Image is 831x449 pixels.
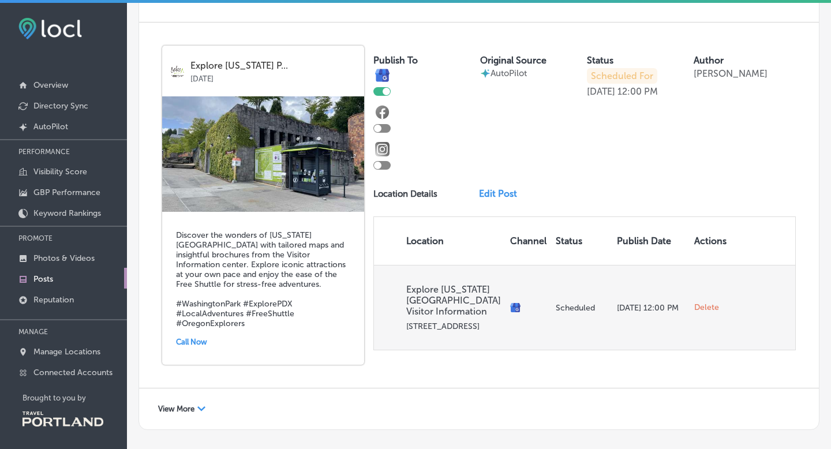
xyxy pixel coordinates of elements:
[33,80,68,90] p: Overview
[176,230,350,328] h5: Discover the wonders of [US_STATE][GEOGRAPHIC_DATA] with tailored maps and insightful brochures f...
[23,394,127,402] p: Brought to you by
[33,368,113,377] p: Connected Accounts
[33,122,68,132] p: AutoPilot
[190,71,356,83] p: [DATE]
[33,101,88,111] p: Directory Sync
[491,68,527,78] p: AutoPilot
[587,68,657,84] p: Scheduled For
[373,55,418,66] label: Publish To
[612,217,690,265] th: Publish Date
[33,188,100,197] p: GBP Performance
[170,64,185,78] img: logo
[33,295,74,305] p: Reputation
[617,303,685,313] p: [DATE] 12:00 PM
[551,217,612,265] th: Status
[690,217,731,265] th: Actions
[694,302,719,313] span: Delete
[33,274,53,284] p: Posts
[162,96,364,212] img: 1627613865image_6bcc3f85-e702-4790-99ed-9d06be4b4a1d.jpg
[18,18,82,39] img: fda3e92497d09a02dc62c9cd864e3231.png
[480,68,491,78] img: autopilot-icon
[33,347,100,357] p: Manage Locations
[694,55,724,66] label: Author
[23,411,103,426] img: Travel Portland
[406,284,501,317] p: Explore [US_STATE][GEOGRAPHIC_DATA] Visitor Information
[694,68,768,79] p: [PERSON_NAME]
[479,188,526,199] a: Edit Post
[556,303,608,313] p: Scheduled
[587,86,615,97] p: [DATE]
[373,189,437,199] p: Location Details
[374,217,506,265] th: Location
[33,253,95,263] p: Photos & Videos
[190,61,356,71] p: Explore [US_STATE] P...
[480,55,546,66] label: Original Source
[617,86,658,97] p: 12:00 PM
[506,217,551,265] th: Channel
[406,321,501,331] p: [STREET_ADDRESS]
[158,405,194,413] span: View More
[587,55,613,66] label: Status
[33,167,87,177] p: Visibility Score
[33,208,101,218] p: Keyword Rankings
